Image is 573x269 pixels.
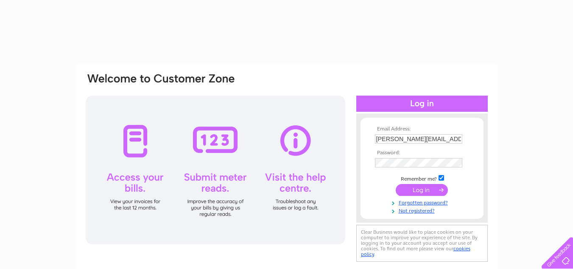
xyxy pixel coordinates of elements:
[356,225,488,262] div: Clear Business would like to place cookies on your computer to improve your experience of the sit...
[361,246,470,257] a: cookies policy
[373,126,471,132] th: Email Address:
[396,184,448,196] input: Submit
[375,206,471,214] a: Not registered?
[373,150,471,156] th: Password:
[373,174,471,182] td: Remember me?
[375,198,471,206] a: Forgotten password?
